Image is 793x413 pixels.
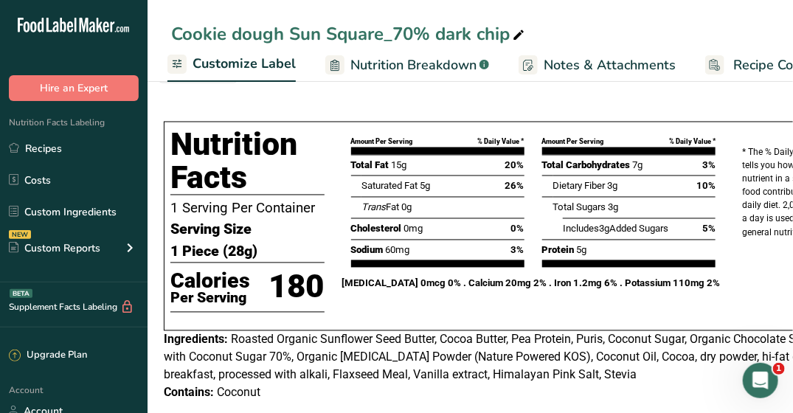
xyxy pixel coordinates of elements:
span: 26% [505,179,524,194]
i: Trans [361,202,386,213]
span: Notes & Attachments [544,55,676,75]
span: 3g [599,223,609,235]
div: Custom Reports [9,240,100,256]
span: 20% [505,159,524,173]
span: 3g [608,181,618,192]
span: Total Sugars [553,202,606,213]
span: Dietary Fiber [553,181,606,192]
span: 3% [702,159,716,173]
iframe: Intercom live chat [743,363,778,398]
p: Per Serving [170,293,250,305]
a: Customize Label [167,47,296,83]
span: Cholesterol [351,223,402,235]
div: NEW [9,230,31,239]
h1: Nutrition Facts [170,128,325,195]
span: Coconut [217,386,260,400]
div: Amount Per Serving [542,137,604,147]
span: Protein [542,245,575,256]
span: 15g [392,160,407,171]
span: 0g [401,202,412,213]
div: Upgrade Plan [9,348,87,363]
button: Hire an Expert [9,75,139,101]
span: 5g [577,245,587,256]
div: BETA [10,289,32,298]
span: Total Carbohydrates [542,160,631,171]
div: Cookie dough Sun Square_70% dark chip [171,21,527,47]
a: Nutrition Breakdown [325,49,489,82]
span: Fat [361,202,399,213]
div: Amount Per Serving [351,137,413,147]
span: Ingredients: [164,333,228,347]
span: Includes Added Sugars [563,223,668,235]
div: % Daily Value * [669,137,716,147]
span: 60mg [386,245,410,256]
span: 1 Piece (28g) [170,241,257,263]
span: Total Fat [351,160,389,171]
span: 1 [773,363,785,375]
span: Serving Size [170,219,252,241]
span: 7g [633,160,643,171]
span: 5% [702,222,716,237]
span: Contains: [164,386,214,400]
p: [MEDICAL_DATA] 0mcg 0% . Calcium 20mg 2% . Iron 1.2mg 6% . Potassium 110mg 2% [342,277,724,291]
span: 3% [511,243,524,258]
p: Calories [170,271,250,293]
p: 1 Serving Per Container [170,198,325,219]
span: Saturated Fat [361,181,418,192]
p: 180 [269,263,325,312]
span: 0mg [404,223,423,235]
span: Sodium [351,245,384,256]
a: Notes & Attachments [519,49,676,82]
span: 0% [511,222,524,237]
div: % Daily Value * [478,137,524,147]
span: 3g [609,202,619,213]
span: 10% [696,179,716,194]
span: Nutrition Breakdown [350,55,477,75]
span: 5g [420,181,430,192]
span: Customize Label [193,54,296,74]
